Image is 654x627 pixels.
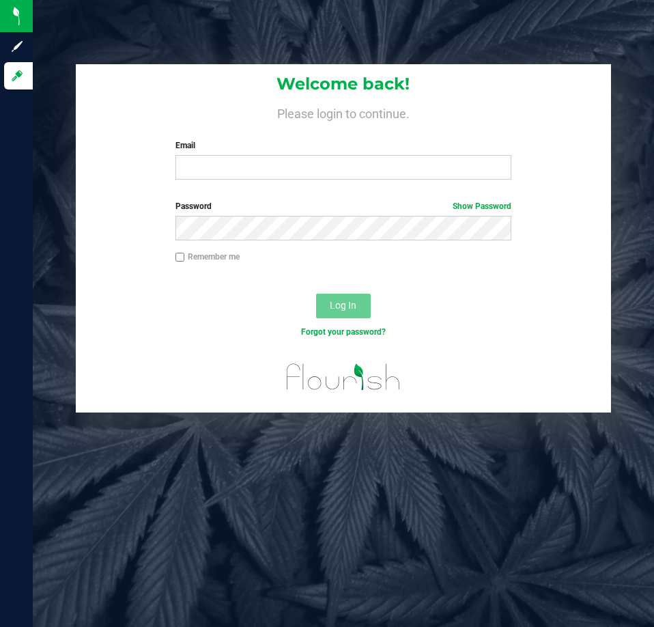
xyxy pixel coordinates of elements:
input: Remember me [175,253,185,262]
a: Show Password [453,201,511,211]
a: Forgot your password? [301,327,386,337]
label: Email [175,139,511,152]
span: Log In [330,300,356,311]
h1: Welcome back! [76,75,610,93]
img: flourish_logo.svg [276,352,410,402]
h4: Please login to continue. [76,104,610,120]
label: Remember me [175,251,240,263]
inline-svg: Sign up [10,40,24,53]
inline-svg: Log in [10,69,24,83]
button: Log In [316,294,371,318]
span: Password [175,201,212,211]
